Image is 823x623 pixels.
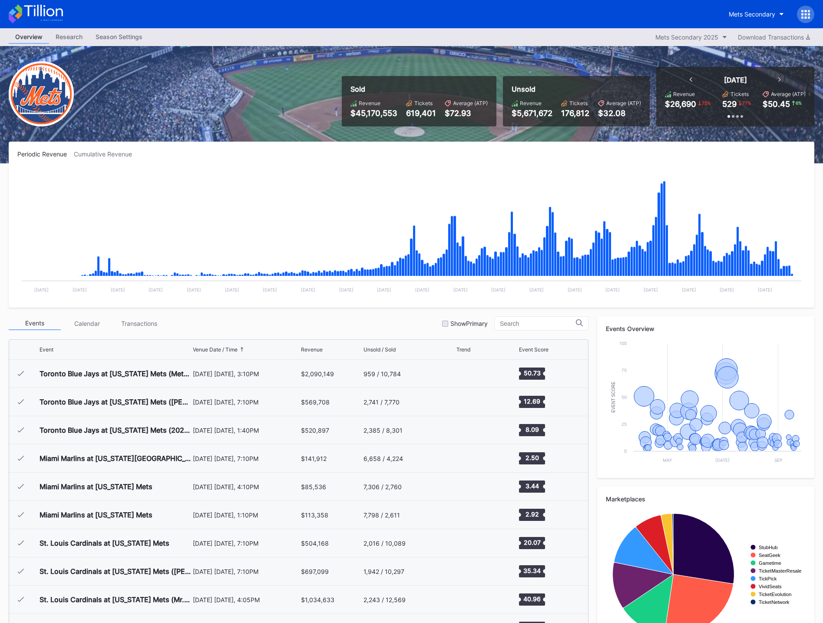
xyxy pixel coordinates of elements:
div: $2,090,149 [301,370,334,378]
text: [DATE] [263,287,277,292]
div: 529 [722,99,737,109]
button: Download Transactions [734,31,814,43]
text: TickPick [759,576,777,581]
div: 7,798 / 2,611 [364,511,400,519]
div: Miami Marlins at [US_STATE] Mets [40,482,152,491]
div: 75 % [701,99,711,106]
div: Unsold [512,85,641,93]
div: Venue Date / Time [193,346,238,353]
div: Revenue [673,91,695,97]
div: 7,306 / 2,760 [364,483,402,490]
svg: Chart title [456,476,483,497]
div: Average (ATP) [771,91,806,97]
div: [DATE] [724,76,747,84]
div: [DATE] [DATE], 3:10PM [193,370,299,378]
div: [DATE] [DATE], 7:10PM [193,455,299,462]
text: 35.34 [523,567,541,574]
svg: Chart title [456,391,483,413]
div: [DATE] [DATE], 4:05PM [193,596,299,603]
div: St. Louis Cardinals at [US_STATE] Mets (Mr. Met Empire State Building Bobblehead Giveaway) [40,595,191,604]
div: [DATE] [DATE], 7:10PM [193,568,299,575]
text: 100 [619,341,627,346]
div: 6,658 / 4,224 [364,455,403,462]
svg: Chart title [456,504,483,526]
div: 2,385 / 8,301 [364,427,403,434]
div: 1,942 / 10,297 [364,568,404,575]
text: Gametime [759,560,781,566]
text: May [663,457,672,463]
text: [DATE] [111,287,125,292]
div: $141,912 [301,455,327,462]
text: 2.92 [525,510,539,518]
svg: Chart title [456,363,483,384]
div: $504,168 [301,540,329,547]
div: Periodic Revenue [17,150,74,158]
text: 50.73 [523,369,540,377]
div: [DATE] [DATE], 1:10PM [193,511,299,519]
div: Transactions [113,317,165,330]
text: [DATE] [34,287,49,292]
div: [DATE] [DATE], 1:40PM [193,427,299,434]
div: Revenue [520,100,542,106]
text: VividSeats [759,584,782,589]
text: 25 [621,421,627,427]
text: 8.09 [525,426,539,433]
svg: Chart title [456,419,483,441]
div: Miami Marlins at [US_STATE] Mets [40,510,152,519]
div: Trend [456,346,470,353]
text: [DATE] [715,457,730,463]
text: Event Score [611,381,616,413]
div: Marketplaces [606,495,806,503]
text: [DATE] [225,287,239,292]
div: 959 / 10,784 [364,370,401,378]
text: 40.96 [523,595,541,603]
div: Events Overview [606,325,806,332]
div: Event [40,346,53,353]
text: [DATE] [301,287,315,292]
text: [DATE] [73,287,87,292]
text: TicketEvolution [759,592,791,597]
input: Search [500,320,576,327]
div: Mets Secondary [729,10,775,18]
div: 6 % [795,99,803,106]
text: 75 [621,368,627,373]
div: Unsold / Sold [364,346,396,353]
text: [DATE] [377,287,391,292]
div: [DATE] [DATE], 7:10PM [193,398,299,406]
div: Mets Secondary 2025 [655,33,718,41]
text: SeatGeek [759,553,780,558]
div: 619,401 [406,109,436,118]
div: Show Primary [450,320,488,327]
text: 12.69 [524,398,540,405]
div: $45,170,553 [350,109,397,118]
div: Tickets [414,100,433,106]
text: [DATE] [568,287,582,292]
svg: Chart title [456,447,483,469]
div: Research [49,30,89,43]
svg: Chart title [456,532,483,554]
text: TicketMasterResale [759,568,801,573]
text: 20.07 [523,539,540,546]
div: Season Settings [89,30,149,43]
div: Cumulative Revenue [74,150,139,158]
div: 176,812 [561,109,589,118]
img: New-York-Mets-Transparent.png [9,61,74,126]
text: [DATE] [720,287,734,292]
div: 2,243 / 12,569 [364,596,406,603]
div: 2,016 / 10,089 [364,540,406,547]
text: [DATE] [491,287,506,292]
svg: Chart title [17,169,806,299]
div: Tickets [730,91,749,97]
a: Overview [9,30,49,44]
svg: Chart title [456,589,483,610]
div: Miami Marlins at [US_STATE][GEOGRAPHIC_DATA] (Bark at the Park) [40,454,191,463]
svg: Chart title [456,560,483,582]
text: [DATE] [149,287,163,292]
div: $569,708 [301,398,330,406]
div: Download Transactions [738,33,810,41]
text: [DATE] [453,287,468,292]
div: St. Louis Cardinals at [US_STATE] Mets ([PERSON_NAME] Hoodie Jersey Giveaway) [40,567,191,576]
text: [DATE] [758,287,772,292]
text: [DATE] [644,287,658,292]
